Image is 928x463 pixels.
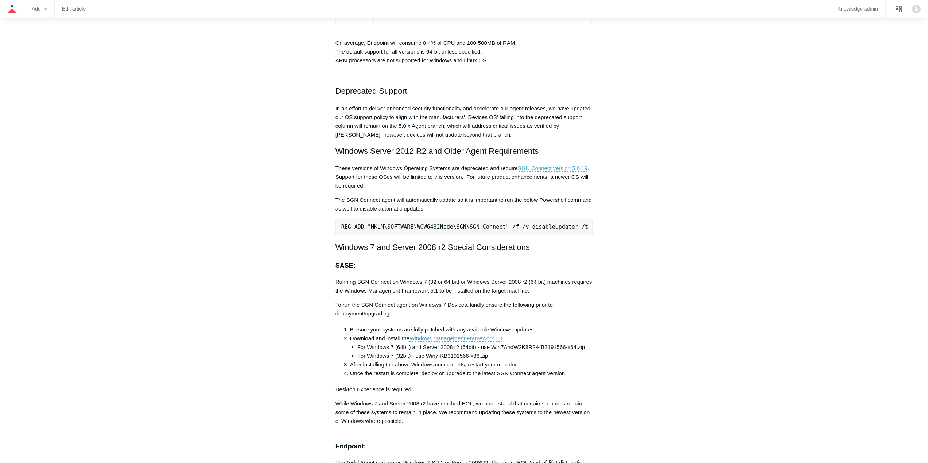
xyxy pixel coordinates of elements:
[335,278,593,295] p: Running SGN Connect on Windows 7 (32 or 64 bit) or Windows Server 2008 r2 (64 bit) machines requi...
[357,344,585,350] span: For Windows 7 (64bit) and Server 2008 r2 (64bit) - use Win7AndW2K8R2-KB3191566-x64.zip
[335,219,593,235] pre: REG ADD "HKLM\SOFTWARE\WOW6432Node\SGN\SGN Connect" /f /v disableUpdater /t REG_SZ /d 1
[357,353,488,359] span: For Windows 7 (32bit) - use Win7-KB3191566-x86.zip
[350,335,409,341] span: Download and install the
[409,335,503,342] a: Windows Management Framework 5.1
[350,361,518,368] span: After installing the above Windows components, restart your machine
[335,145,593,157] h2: Windows Server 2012 R2 and Older Agent Requirements
[518,165,587,172] a: SGN Connect version 5.0.19
[335,386,413,392] span: Desktop Experience is required.
[838,7,878,11] a: Knowledge admin
[912,5,921,13] zd-hc-trigger: Click your profile icon to open the profile menu
[335,86,407,95] span: Deprecated Support
[335,30,593,65] p: On average, Endpoint will consume 0-4% of CPU and 100-500MB of RAM. The default support for all v...
[335,164,593,190] p: These versions of Windows Operating Systems are deprecated and require . Support for these OSes w...
[350,326,534,333] span: Be sure your systems are fully patched with any available Windows updates
[62,7,86,11] a: Edit article
[350,370,565,376] span: Once the restart is complete, deploy or upgrade to the latest SGN Connect agent version
[335,301,593,318] p: To run the SGN Connect agent on Windows 7 Devices, kindly ensure the following prior to deploymen...
[335,196,593,213] p: The SGN Connect agent will automatically update so it is important to run the below Powershell co...
[335,104,593,139] p: In an effort to deliver enhanced security functionality and accelerate our agent releases, we hav...
[335,400,590,424] span: While Windows 7 and Server 2008 r2 have reached EOL, we understand that certain scenarios require...
[335,431,593,452] h3: Endpoint:
[335,260,593,271] h3: SASE:
[912,5,921,13] img: user avatar
[32,7,47,11] zd-hc-trigger: Add
[335,241,593,254] h2: Windows 7 and Server 2008 r2 Special Considerations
